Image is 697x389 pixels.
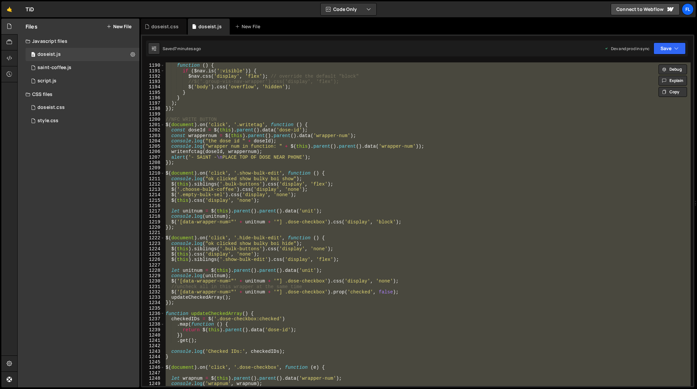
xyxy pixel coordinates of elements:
[142,257,165,262] div: 1226
[26,48,139,61] div: 4604/37981.js
[142,295,165,300] div: 1233
[142,333,165,338] div: 1240
[142,112,165,117] div: 1199
[142,278,165,284] div: 1230
[142,230,165,235] div: 1221
[142,338,165,343] div: 1241
[142,203,165,208] div: 1216
[107,24,131,29] button: New File
[142,171,165,176] div: 1210
[142,176,165,182] div: 1211
[142,311,165,316] div: 1236
[142,84,165,90] div: 1194
[151,23,179,30] div: doseist.css
[1,1,18,17] a: 🤙
[142,225,165,230] div: 1220
[142,74,165,79] div: 1192
[142,235,165,241] div: 1222
[142,343,165,349] div: 1242
[26,5,34,13] div: TiD
[142,365,165,370] div: 1246
[142,289,165,295] div: 1232
[321,3,376,15] button: Code Only
[142,381,165,386] div: 1249
[604,46,650,51] div: Dev and prod in sync
[142,354,165,359] div: 1244
[163,46,201,51] div: Saved
[142,241,165,246] div: 1223
[175,46,201,51] div: 7 minutes ago
[198,23,222,30] div: doseist.js
[26,61,139,74] div: 4604/27020.js
[142,122,165,127] div: 1201
[38,78,56,84] div: script.js
[142,252,165,257] div: 1225
[26,101,139,114] div: 4604/42100.css
[142,349,165,354] div: 1243
[142,182,165,187] div: 1212
[142,268,165,273] div: 1228
[38,118,58,124] div: style.css
[142,192,165,197] div: 1214
[142,322,165,327] div: 1238
[142,376,165,381] div: 1248
[142,63,165,68] div: 1190
[658,87,687,97] button: Copy
[611,3,680,15] a: Connect to Webflow
[38,105,65,111] div: doseist.css
[142,138,165,144] div: 1204
[142,214,165,219] div: 1218
[142,327,165,333] div: 1239
[142,316,165,322] div: 1237
[142,79,165,84] div: 1193
[142,90,165,95] div: 1195
[142,219,165,225] div: 1219
[142,165,165,171] div: 1209
[38,51,61,57] div: doseist.js
[658,64,687,74] button: Debug
[142,198,165,203] div: 1215
[31,52,35,58] span: 0
[142,306,165,311] div: 1235
[142,246,165,252] div: 1224
[38,65,71,71] div: saint-coffee.js
[142,273,165,278] div: 1229
[142,187,165,192] div: 1213
[142,68,165,74] div: 1191
[142,106,165,111] div: 1198
[658,76,687,86] button: Explain
[142,101,165,106] div: 1197
[235,23,263,30] div: New File
[26,74,139,88] div: 4604/24567.js
[654,42,686,54] button: Save
[142,263,165,268] div: 1227
[142,208,165,214] div: 1217
[142,95,165,101] div: 1196
[18,35,139,48] div: Javascript files
[26,114,139,127] div: 4604/25434.css
[142,149,165,154] div: 1206
[142,127,165,133] div: 1202
[142,133,165,138] div: 1203
[142,300,165,305] div: 1234
[142,370,165,376] div: 1247
[142,144,165,149] div: 1205
[682,3,694,15] a: Fl
[142,359,165,365] div: 1245
[142,284,165,289] div: 1231
[142,117,165,122] div: 1200
[26,23,38,30] h2: Files
[18,88,139,101] div: CSS files
[142,155,165,160] div: 1207
[142,160,165,165] div: 1208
